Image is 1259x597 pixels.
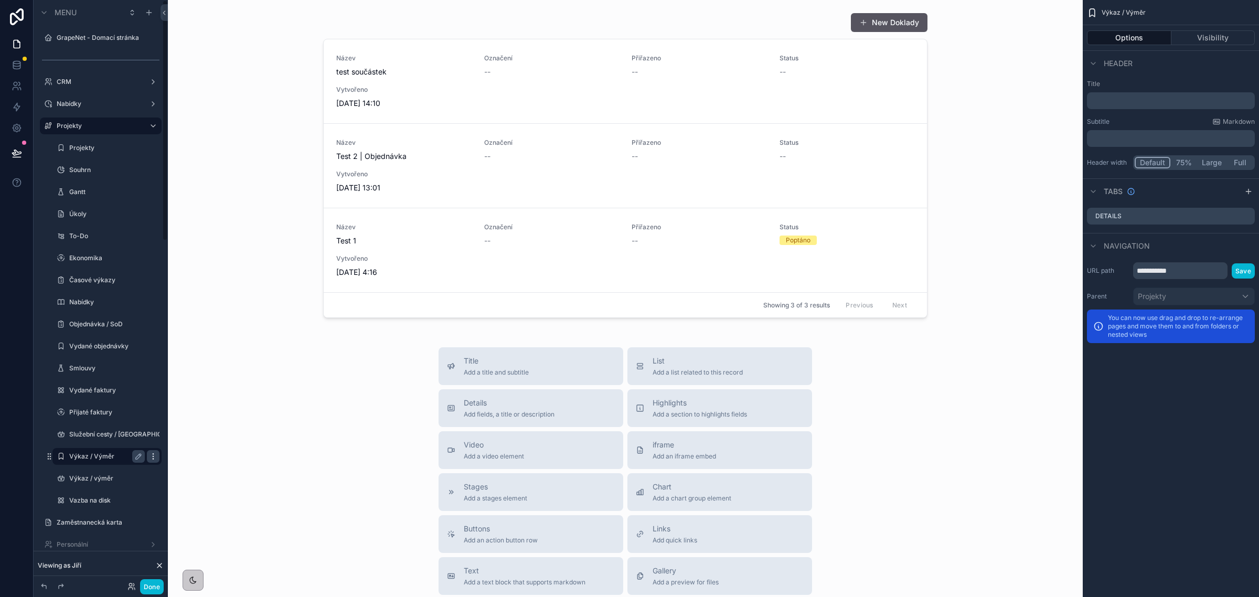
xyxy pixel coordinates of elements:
span: Links [653,524,697,534]
span: Add an action button row [464,536,538,545]
span: Text [464,566,585,576]
button: Full [1226,157,1253,168]
span: iframe [653,440,716,450]
button: iframeAdd an iframe embed [627,431,812,469]
button: TitleAdd a title and subtitle [439,347,623,385]
span: Menu [55,7,77,18]
button: 75% [1170,157,1197,168]
label: URL path [1087,266,1129,275]
span: Add a section to highlights fields [653,410,747,419]
span: Viewing as Jiří [38,561,81,570]
span: Add a list related to this record [653,368,743,377]
label: Výkaz / Výměr [69,452,141,461]
label: To-Do [69,232,159,240]
button: Save [1232,263,1255,279]
span: Add an iframe embed [653,452,716,461]
label: Časové výkazy [69,276,159,284]
label: Personální [57,540,145,549]
span: Projekty [1138,291,1166,302]
a: Markdown [1212,118,1255,126]
span: Navigation [1104,241,1150,251]
label: Úkoly [69,210,159,218]
span: Add a stages element [464,494,527,503]
span: Add a text block that supports markdown [464,578,585,587]
span: List [653,356,743,366]
a: Vazba na disk [69,496,159,505]
p: You can now use drag and drop to re-arrange pages and move them to and from folders or nested views [1108,314,1249,339]
span: Add a video element [464,452,524,461]
label: Ekonomika [69,254,159,262]
label: Details [1095,212,1122,220]
label: Projekty [57,122,141,130]
label: Přijaté faktury [69,408,159,417]
label: Projekty [69,144,159,152]
label: CRM [57,78,145,86]
label: Služební cesty / [GEOGRAPHIC_DATA] jízd [69,430,159,439]
button: DetailsAdd fields, a title or description [439,389,623,427]
span: Video [464,440,524,450]
button: Projekty [1133,287,1255,305]
span: Buttons [464,524,538,534]
button: Default [1135,157,1170,168]
label: Objednávka / SoD [69,320,159,328]
span: Header [1104,58,1133,69]
button: TextAdd a text block that supports markdown [439,557,623,595]
label: Subtitle [1087,118,1109,126]
label: Vydané faktury [69,386,159,395]
span: Gallery [653,566,719,576]
label: Nabídky [57,100,145,108]
button: StagesAdd a stages element [439,473,623,511]
label: Zaměstnanecká karta [57,518,159,527]
label: Nabídky [69,298,159,306]
label: Smlouvy [69,364,159,372]
button: ListAdd a list related to this record [627,347,812,385]
span: Title [464,356,529,366]
button: LinksAdd quick links [627,515,812,553]
span: Add fields, a title or description [464,410,554,419]
label: GrapeNet - Domací stránka [57,34,159,42]
label: Souhrn [69,166,159,174]
span: Add a title and subtitle [464,368,529,377]
div: scrollable content [1087,92,1255,109]
span: Markdown [1223,118,1255,126]
button: Options [1087,30,1171,45]
a: Výkaz / výměr [69,474,159,483]
div: scrollable content [1087,130,1255,147]
label: Gantt [69,188,159,196]
span: Showing 3 of 3 results [763,301,830,310]
label: Title [1087,80,1255,88]
button: Done [140,579,164,594]
label: Header width [1087,158,1129,167]
label: Parent [1087,292,1129,301]
button: HighlightsAdd a section to highlights fields [627,389,812,427]
span: Highlights [653,398,747,408]
span: Tabs [1104,186,1123,197]
label: Vydané objednávky [69,342,159,350]
button: GalleryAdd a preview for files [627,557,812,595]
button: ChartAdd a chart group element [627,473,812,511]
span: Chart [653,482,731,492]
span: Add a preview for files [653,578,719,587]
span: Add quick links [653,536,697,545]
button: Large [1197,157,1226,168]
button: ButtonsAdd an action button row [439,515,623,553]
button: Visibility [1171,30,1255,45]
span: Details [464,398,554,408]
